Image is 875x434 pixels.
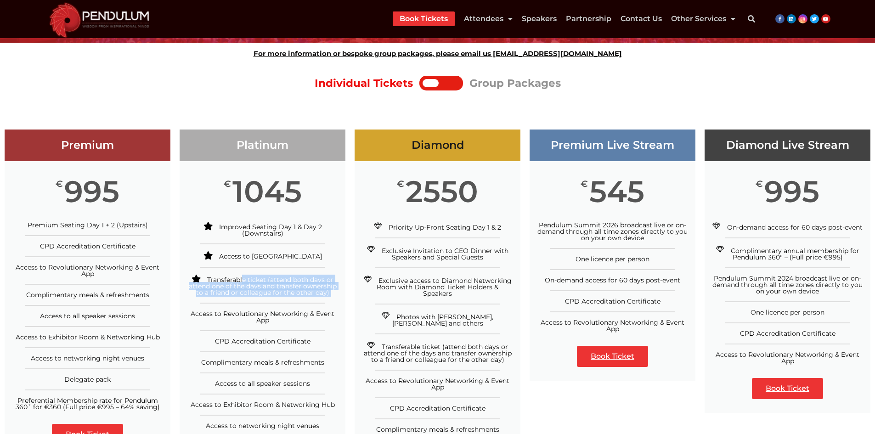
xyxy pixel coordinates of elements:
span: One licence per person [576,255,649,263]
span: One licence per person [751,308,824,316]
span: Improved Seating Day 1 & Day 2 (Downstairs) [219,223,322,237]
span: Access to Revolutionary Networking & Event App [716,350,859,365]
a: Book Ticket [752,378,823,399]
span: Access to all speaker sessions [40,312,135,320]
span: Exclusive access to Diamond Networking Room with Diamond Ticket Holders & Speakers [377,276,512,298]
span: Complimentary meals & refreshments [26,291,149,299]
a: Partnership [566,11,611,26]
span: On-demand access for 60 days post-event [545,276,680,284]
span: € [581,180,588,189]
span: Access to Revolutionary Networking & Event App [191,310,334,324]
span: Transferable ticket (attend both days or attend one of the days and transfer ownership to a frien... [364,343,512,364]
span: CPD Accreditation Certificate [565,297,660,305]
span: CPD Accreditation Certificate [40,242,135,250]
span: 2550 [406,180,478,203]
div: Search [742,10,761,28]
span: Access to Revolutionary Networking & Event App [541,318,684,333]
span: Pendulum Summit 2026 broadcast live or on-demand through all time zones directly to you on your o... [537,221,688,242]
span: 995 [764,180,819,203]
span: 1045 [232,180,302,203]
span: Priority Up-Front Seating Day 1 & 2 [389,223,501,231]
span: Access to Revolutionary Networking & Event App [16,263,159,278]
div: Individual Tickets [315,73,413,93]
h3: Premium Live Stream [530,139,695,152]
iframe: Brevo live chat [5,353,158,429]
span: Access to Revolutionary Networking & Event App [366,377,509,391]
span: € [397,180,404,189]
h3: Diamond [355,139,520,152]
span: Access to Exhibitor Room & Networking Hub [16,333,160,341]
span: Transferable ticket (attend both days or attend one of the days and transfer ownership to a frien... [189,276,337,297]
a: Book Ticket [577,346,648,367]
span: 995 [64,180,119,203]
span: 545 [589,180,644,203]
span: Access to all speaker sessions [215,379,310,388]
nav: Menu [393,11,735,26]
a: Contact Us [621,11,662,26]
span: CPD Accreditation Certificate [740,329,835,338]
span: € [56,180,63,189]
h3: Premium [5,139,170,152]
span: Access to Exhibitor Room & Networking Hub [191,400,335,409]
span: € [756,180,763,189]
span: On-demand access for 60 days post-event [727,223,863,231]
a: Attendees [464,11,513,26]
span: Complimentary meals & refreshments [376,425,499,434]
span: Access to [GEOGRAPHIC_DATA] [219,252,322,260]
span: CPD Accreditation Certificate [390,404,485,412]
a: Other Services [671,11,735,26]
span: Pendulum Summit 2024 broadcast live or on-demand through all time zones directly to you on your o... [712,274,863,295]
span: Exclusive Invitation to CEO Dinner with Speakers and Special Guests [382,247,508,261]
span: € [224,180,231,189]
span: Access to networking night venues [206,422,319,430]
span: Complimentary annual membership for Pendulum 360° – (Full price €995) [731,247,859,261]
strong: For more information or bespoke group packages, please email us [EMAIL_ADDRESS][DOMAIN_NAME] [254,49,622,58]
h3: Diamond Live Stream [705,139,870,152]
span: Complimentary meals & refreshments [201,358,324,366]
a: Speakers [522,11,557,26]
span: CPD Accreditation Certificate [215,337,310,345]
span: Photos with [PERSON_NAME], [PERSON_NAME] and others [392,313,494,327]
div: Group Packages [469,73,561,93]
a: Book Tickets [400,11,448,26]
span: Premium Seating Day 1 + 2 (Upstairs) [28,221,148,229]
h3: Platinum [180,139,345,152]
